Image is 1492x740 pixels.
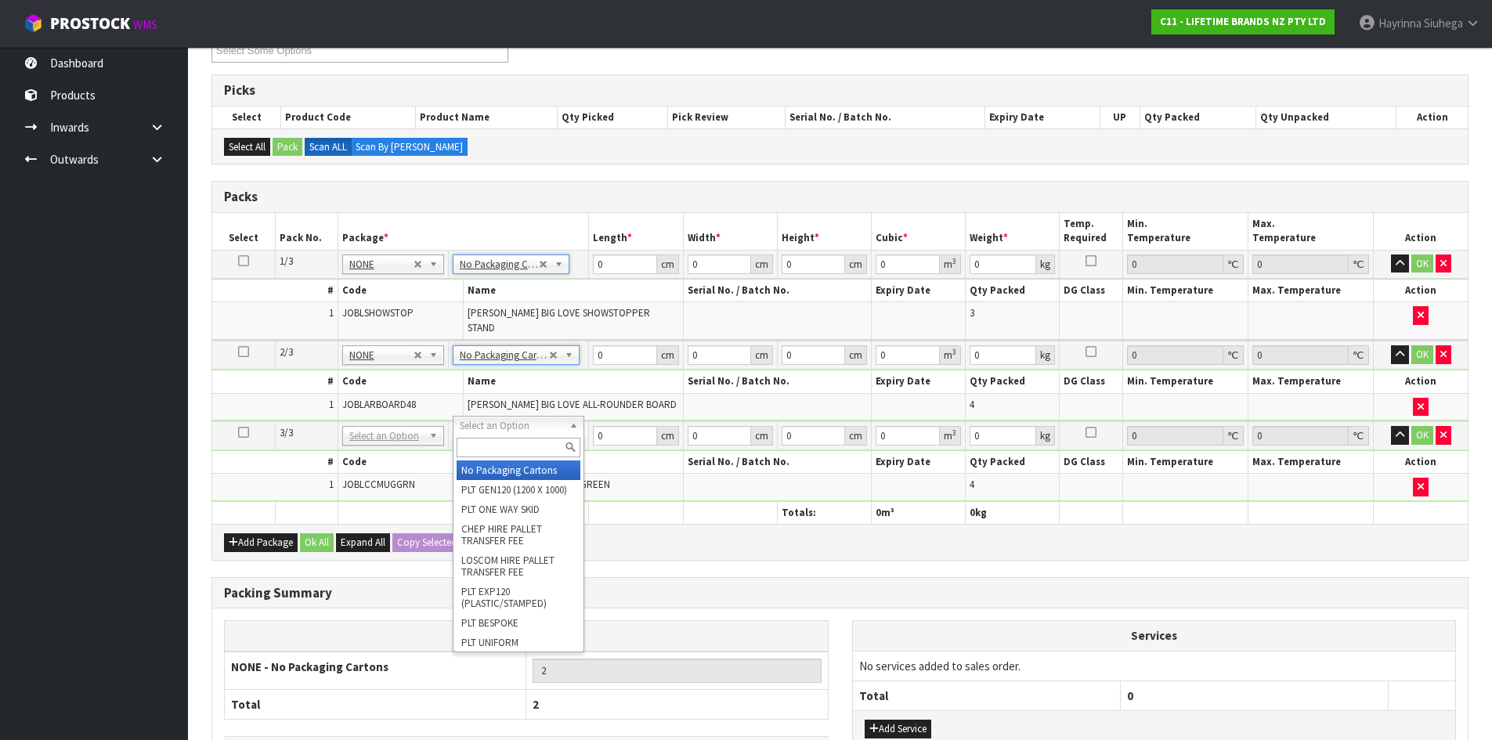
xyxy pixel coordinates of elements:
td: No services added to sales order. [853,651,1456,680]
button: Pack [273,138,302,157]
th: Length [589,213,683,250]
th: Width [683,213,777,250]
span: 3/3 [280,426,293,439]
span: 1/3 [280,254,293,268]
th: Totals: [777,501,871,524]
button: Ok All [300,533,334,552]
th: Serial No. / Batch No. [683,280,871,302]
th: Qty Unpacked [1255,106,1396,128]
button: OK [1411,426,1433,445]
span: Select an Option [460,417,563,435]
button: Add Package [224,533,298,552]
th: Expiry Date [872,451,966,474]
div: cm [845,345,867,365]
div: ℃ [1349,345,1369,365]
button: Copy Selected [392,533,461,552]
th: Product Code [281,106,416,128]
th: Max. Temperature [1248,213,1373,250]
span: 0 [970,506,975,519]
th: Total [853,681,1121,711]
th: Name [464,280,684,302]
div: ℃ [1349,254,1369,274]
span: NONE [349,346,414,365]
th: Qty Packed [1140,106,1255,128]
th: Services [853,621,1456,651]
div: cm [845,254,867,274]
div: m [940,426,961,446]
th: Qty Picked [558,106,668,128]
span: NONE [349,255,414,274]
span: 0 [1127,688,1133,703]
div: cm [751,426,773,446]
sup: 3 [952,256,956,266]
th: Code [338,370,463,393]
th: Expiry Date [872,370,966,393]
span: 1 [329,398,334,411]
th: Product Name [416,106,558,128]
sup: 3 [952,347,956,357]
th: Name [464,370,684,393]
span: 2 [533,697,539,712]
th: Cubic [872,213,966,250]
th: Qty Packed [966,280,1060,302]
strong: C11 - LIFETIME BRANDS NZ PTY LTD [1160,15,1326,28]
th: Serial No. / Batch No. [786,106,985,128]
th: Min. Temperature [1122,280,1248,302]
span: JOBLSHOWSTOP [342,306,414,319]
th: Temp. Required [1060,213,1122,250]
div: cm [657,254,679,274]
th: Package [338,213,589,250]
span: Siuhega [1424,16,1463,31]
span: 1 [329,478,334,491]
h3: Packs [224,190,1456,204]
span: Hayrinna [1378,16,1422,31]
th: # [212,280,338,302]
th: Code [338,451,463,474]
span: No Packaging Cartons [460,346,549,365]
div: ℃ [1223,426,1244,446]
span: 4 [970,398,974,411]
th: Max. Temperature [1248,370,1373,393]
th: Min. Temperature [1122,370,1248,393]
th: Pick Review [668,106,786,128]
th: # [212,370,338,393]
th: Qty Packed [966,370,1060,393]
li: LOSCOM HIRE PALLET TRANSFER FEE [457,550,580,582]
th: Action [1396,106,1468,128]
th: UP [1100,106,1140,128]
th: # [212,451,338,474]
button: Add Service [865,720,931,738]
th: Total [225,689,526,719]
button: OK [1411,345,1433,364]
li: PLT UNIFORM [457,633,580,652]
h3: Packing Summary [224,586,1456,601]
th: Code [338,280,463,302]
div: ℃ [1223,254,1244,274]
sup: 3 [952,428,956,438]
span: No Packaging Cartons [460,255,539,274]
th: Max. Temperature [1248,280,1373,302]
span: 4 [970,478,974,491]
span: 3 [970,306,974,319]
th: Min. Temperature [1122,451,1248,474]
th: DG Class [1060,451,1122,474]
th: Packagings [225,621,829,652]
div: cm [845,426,867,446]
a: C11 - LIFETIME BRANDS NZ PTY LTD [1151,9,1335,34]
th: kg [966,501,1060,524]
div: m [940,254,961,274]
span: Expand All [341,536,385,549]
li: No Packaging Cartons [457,460,580,480]
li: PLT BESPOKE [457,613,580,633]
th: Expiry Date [985,106,1100,128]
span: 2/3 [280,345,293,359]
li: PLT GEN120 (1200 X 1000) [457,480,580,500]
span: JOBLCCMUGGRN [342,478,415,491]
th: Height [777,213,871,250]
th: Action [1374,213,1468,250]
li: CHEP HIRE PALLET TRANSFER FEE [457,519,580,550]
span: JOBLARBOARD48 [342,398,416,411]
span: 1 [329,306,334,319]
div: kg [1036,254,1055,274]
span: ProStock [50,13,130,34]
